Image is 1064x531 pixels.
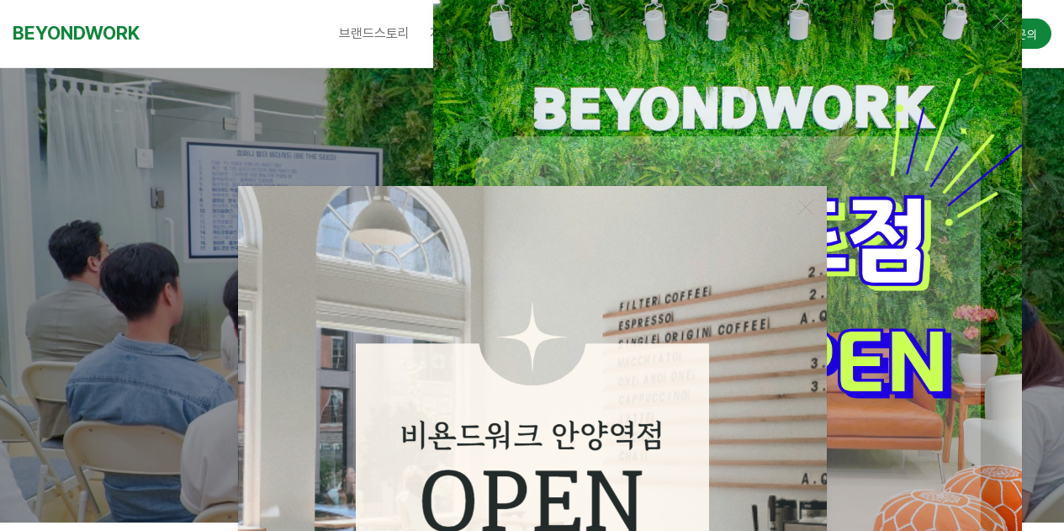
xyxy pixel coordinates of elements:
[430,25,477,41] span: 지점소개
[420,13,487,55] a: 지점소개
[13,18,140,49] a: BEYONDWORK
[339,25,410,41] span: 브랜드스토리
[329,13,420,55] a: 브랜드스토리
